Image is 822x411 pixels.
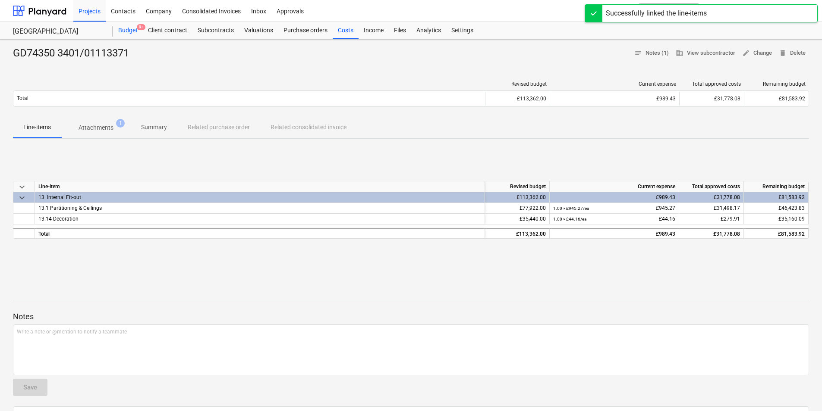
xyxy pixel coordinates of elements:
div: Current expense [550,181,679,192]
span: Change [742,48,772,58]
div: 13. Internal Fit-out [38,192,481,202]
span: delete [779,49,787,57]
div: £35,440.00 [485,214,550,224]
p: Notes [13,311,809,322]
span: 13.1 Partitioning & Ceilings [38,205,102,211]
small: 1.00 × £945.27 / ea [553,206,589,211]
div: £989.43 [554,96,676,102]
div: Line-item [35,181,485,192]
div: Total approved costs [679,181,744,192]
div: £113,362.00 [485,228,550,239]
div: £81,583.92 [744,228,809,239]
span: View subcontractor [676,48,735,58]
p: Line-items [23,123,51,132]
div: £945.27 [553,203,675,214]
a: Client contract [143,22,192,39]
button: Delete [775,47,809,60]
div: GD74350 3401/01113371 [13,47,136,60]
div: £77,922.00 [485,203,550,214]
p: Total [17,95,28,102]
p: Summary [141,123,167,132]
div: Successfully linked the line-items [606,8,707,19]
div: £44.16 [553,214,675,224]
a: Files [389,22,411,39]
div: £113,362.00 [485,92,550,106]
span: £31,498.17 [714,205,740,211]
div: Current expense [554,81,676,87]
div: Revised budget [485,181,550,192]
span: keyboard_arrow_down [17,182,27,192]
span: business [676,49,683,57]
div: £31,778.08 [679,228,744,239]
div: £81,583.92 [744,192,809,203]
span: £35,160.09 [778,216,805,222]
div: £31,778.08 [679,92,744,106]
span: Notes (1) [634,48,669,58]
iframe: Chat Widget [779,370,822,411]
span: £81,583.92 [779,96,805,102]
span: £279.91 [721,216,740,222]
div: [GEOGRAPHIC_DATA] [13,27,103,36]
a: Settings [446,22,479,39]
div: Total [35,228,485,239]
a: Valuations [239,22,278,39]
span: notes [634,49,642,57]
a: Costs [333,22,359,39]
div: Remaining budget [744,181,809,192]
div: £989.43 [553,229,675,240]
div: Budget [113,22,143,39]
span: 1 [116,119,125,128]
div: Remaining budget [748,81,806,87]
span: Delete [779,48,806,58]
a: Purchase orders [278,22,333,39]
button: Notes (1) [631,47,672,60]
small: 1.00 × £44.16 / ea [553,217,586,221]
div: £989.43 [553,192,675,203]
div: £31,778.08 [679,192,744,203]
button: Change [739,47,775,60]
span: 13.14 Decoration [38,216,79,222]
span: keyboard_arrow_down [17,193,27,203]
a: Income [359,22,389,39]
a: Analytics [411,22,446,39]
span: £46,423.83 [778,205,805,211]
div: £113,362.00 [485,192,550,203]
p: Attachments [79,123,113,132]
div: Total approved costs [683,81,741,87]
button: View subcontractor [672,47,739,60]
a: Subcontracts [192,22,239,39]
a: Budget9+ [113,22,143,39]
div: Revised budget [489,81,547,87]
span: edit [742,49,750,57]
span: 9+ [137,24,145,30]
